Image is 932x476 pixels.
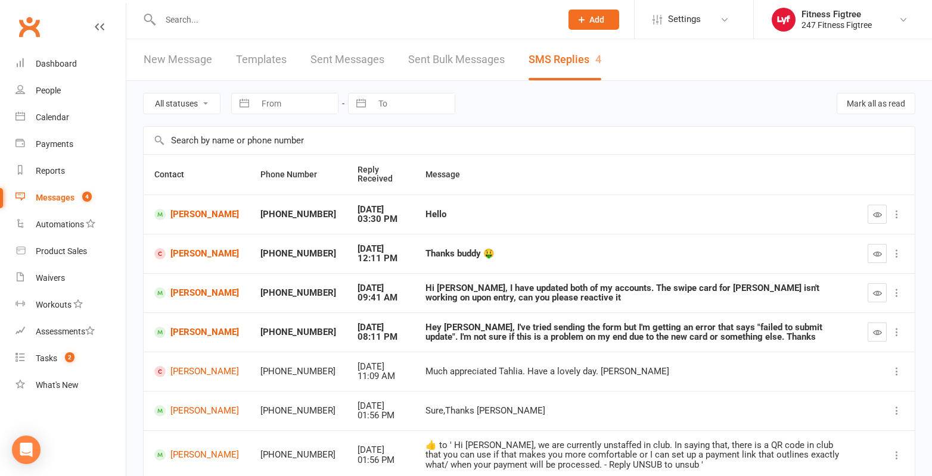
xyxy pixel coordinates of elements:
[801,9,872,20] div: Fitness Figtree
[358,332,404,342] div: 08:11 PM
[15,104,126,131] a: Calendar
[15,131,126,158] a: Payments
[425,283,846,303] div: Hi [PERSON_NAME], I have updated both of my accounts. The swipe card for [PERSON_NAME] isn't work...
[144,155,250,195] th: Contact
[425,406,846,416] div: Sure,Thanks [PERSON_NAME]
[425,249,846,259] div: Thanks buddy 🤑
[36,327,95,336] div: Assessments
[36,59,77,68] div: Dashboard
[36,193,74,202] div: Messages
[250,155,347,195] th: Phone Number
[408,39,505,80] a: Sent Bulk Messages
[36,300,72,309] div: Workouts
[15,51,126,77] a: Dashboard
[801,20,872,30] div: 247 Fitness Figtree
[15,318,126,345] a: Assessments
[260,367,336,377] div: [PHONE_NUMBER]
[358,411,404,421] div: 01:56 PM
[36,273,65,283] div: Waivers
[15,211,126,238] a: Automations
[15,77,126,104] a: People
[15,265,126,292] a: Waivers
[36,246,87,256] div: Product Sales
[347,155,415,195] th: Reply Received
[236,39,287,80] a: Templates
[568,10,619,30] button: Add
[668,6,701,33] span: Settings
[157,11,553,28] input: Search...
[358,322,404,333] div: [DATE]
[154,248,239,259] a: [PERSON_NAME]
[425,209,846,220] div: Hello
[260,327,336,337] div: [PHONE_NUMBER]
[425,440,846,470] div: ​👍​ to ' Hi [PERSON_NAME], we are currently unstaffed in club. In saying that, there is a QR code...
[154,327,239,338] a: [PERSON_NAME]
[372,93,455,114] input: To
[12,436,41,464] div: Open Intercom Messenger
[154,209,239,220] a: [PERSON_NAME]
[36,86,61,95] div: People
[358,283,404,293] div: [DATE]
[358,293,404,303] div: 09:41 AM
[358,445,404,455] div: [DATE]
[36,166,65,176] div: Reports
[15,372,126,399] a: What's New
[358,244,404,254] div: [DATE]
[358,401,404,411] div: [DATE]
[154,366,239,377] a: [PERSON_NAME]
[425,367,846,377] div: Much appreciated Tahlia. Have a lovely day. [PERSON_NAME]
[358,253,404,264] div: 12:11 PM
[260,406,336,416] div: [PHONE_NUMBER]
[65,352,74,362] span: 2
[36,353,57,363] div: Tasks
[154,405,239,416] a: [PERSON_NAME]
[36,139,73,149] div: Payments
[260,209,336,220] div: [PHONE_NUMBER]
[358,362,404,372] div: [DATE]
[144,39,212,80] a: New Message
[260,249,336,259] div: [PHONE_NUMBER]
[260,288,336,298] div: [PHONE_NUMBER]
[154,287,239,299] a: [PERSON_NAME]
[15,158,126,184] a: Reports
[837,93,915,114] button: Mark all as read
[358,205,404,215] div: [DATE]
[36,220,84,229] div: Automations
[529,39,601,80] a: SMS Replies4
[36,380,79,390] div: What's New
[772,8,796,32] img: thumb_image1753610192.png
[260,450,336,460] div: [PHONE_NUMBER]
[15,292,126,318] a: Workouts
[310,39,384,80] a: Sent Messages
[15,184,126,211] a: Messages 4
[154,449,239,461] a: [PERSON_NAME]
[14,12,44,42] a: Clubworx
[595,53,601,65] div: 4
[255,93,338,114] input: From
[358,371,404,381] div: 11:09 AM
[589,15,604,24] span: Add
[15,238,126,265] a: Product Sales
[144,127,915,154] input: Search by name or phone number
[415,155,857,195] th: Message
[15,345,126,372] a: Tasks 2
[82,192,92,202] span: 4
[358,455,404,465] div: 01:56 PM
[358,214,404,224] div: 03:30 PM
[36,112,69,122] div: Calendar
[425,322,846,342] div: Hey [PERSON_NAME], I've tried sending the form but I'm getting an error that says "failed to subm...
